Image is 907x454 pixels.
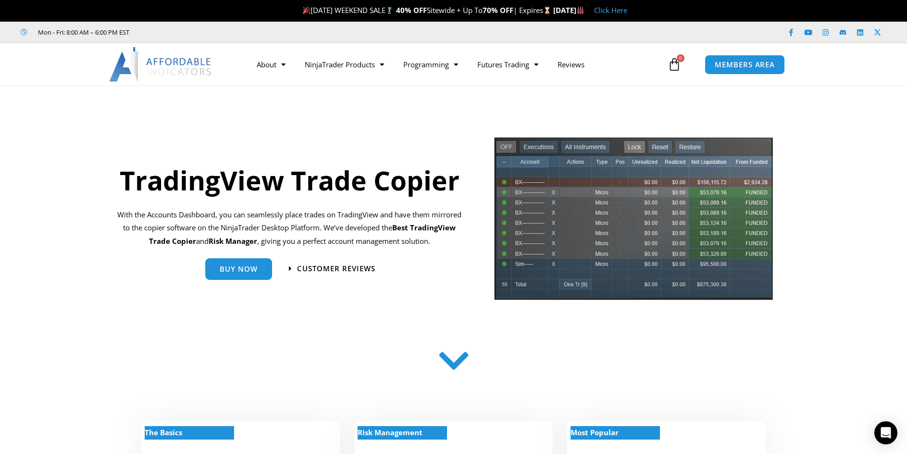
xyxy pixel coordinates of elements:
[394,53,468,76] a: Programming
[220,265,258,273] span: Buy Now
[396,5,427,15] strong: 40% OFF
[289,265,375,272] a: Customer Reviews
[297,265,375,272] span: Customer Reviews
[548,53,594,76] a: Reviews
[577,7,584,14] img: 🏭
[493,136,774,308] img: tradecopier | Affordable Indicators – NinjaTrader
[705,55,785,75] a: MEMBERS AREA
[247,53,295,76] a: About
[386,7,393,14] img: 🏌️‍♂️
[571,428,619,437] strong: Most Popular
[677,54,684,62] span: 0
[544,7,551,14] img: ⌛
[303,7,310,14] img: 🎉
[715,61,775,68] span: MEMBERS AREA
[468,53,548,76] a: Futures Trading
[874,421,897,444] div: Open Intercom Messenger
[553,5,584,15] strong: [DATE]
[209,236,257,246] strong: Risk Manager
[594,5,627,15] a: Click Here
[483,5,513,15] strong: 70% OFF
[145,428,182,437] strong: The Basics
[36,26,129,38] span: Mon - Fri: 8:00 AM – 6:00 PM EST
[109,47,212,82] img: LogoAI | Affordable Indicators – NinjaTrader
[358,428,422,437] strong: Risk Management
[247,53,665,76] nav: Menu
[115,208,464,249] p: With the Accounts Dashboard, you can seamlessly place trades on TradingView and have them mirrore...
[295,53,394,76] a: NinjaTrader Products
[143,27,287,37] iframe: Customer reviews powered by Trustpilot
[205,258,272,280] a: Buy Now
[300,5,553,15] span: [DATE] WEEKEND SALE Sitewide + Up To | Expires
[115,162,464,199] h1: TradingView Trade Copier
[653,50,696,78] a: 0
